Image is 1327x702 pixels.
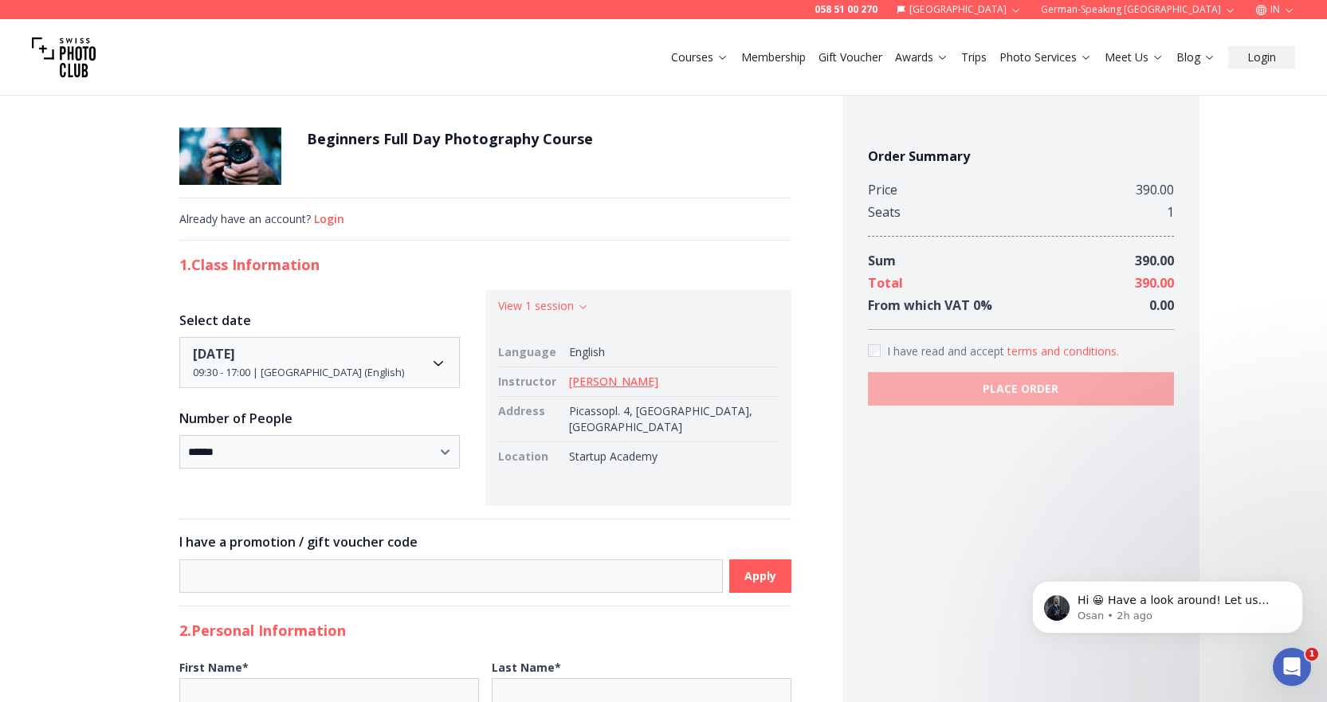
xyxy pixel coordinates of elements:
button: Gift Voucher [812,46,889,69]
iframe: Intercom notifications message [1008,547,1327,659]
button: Photo Services [993,46,1098,69]
font: Beginners Full Day Photography Course [307,129,593,148]
div: Sum [868,249,896,272]
span: I have read and accept [887,343,1007,359]
font: Meet Us [1105,49,1148,65]
button: Login [1228,46,1295,69]
button: Apply [729,559,791,593]
a: Gift Voucher [819,49,882,65]
div: Already have an account? [179,211,791,227]
a: Courses [671,49,728,65]
span: 0.00 [1149,296,1174,314]
a: [PERSON_NAME] [569,374,658,389]
font: Photo Services [999,49,1077,65]
button: Meet Us [1098,46,1170,69]
img: Swiss photo club [32,25,96,89]
font: 1 [1167,203,1174,221]
button: Awards [889,46,955,69]
font: 058 51 00 270 [815,2,877,16]
font: Courses [671,49,713,65]
font: Login [314,211,344,226]
td: Location [498,442,563,472]
button: Blog [1170,46,1222,69]
a: Trips [961,49,987,65]
button: PLACE ORDER [868,372,1174,406]
b: Last Name * [492,660,561,675]
button: Login [314,211,344,227]
td: Startup Academy [563,442,779,472]
a: 058 51 00 270 [815,3,877,16]
a: Membership [741,49,806,65]
div: 390.00 [1136,178,1174,201]
td: Instructor [498,367,563,397]
div: Seats [868,201,901,223]
a: Photo Services [999,49,1092,65]
font: English [569,344,605,359]
div: Total [868,272,903,294]
b: PLACE ORDER [983,381,1058,397]
button: View 1 session [498,298,589,314]
td: Picassopl. 4, [GEOGRAPHIC_DATA], [GEOGRAPHIC_DATA] [563,397,779,442]
a: Awards [895,49,948,65]
img: Beginners Full Day Photography Course [179,127,281,185]
b: Apply [744,568,776,584]
iframe: Intercom live chat [1273,648,1311,686]
h3: Select date [179,311,460,330]
font: IN [1270,2,1280,16]
h3: Number of People [179,409,460,428]
b: First Name * [179,660,249,675]
span: 1 [1305,648,1318,661]
font: Blog [1176,49,1200,65]
a: Blog [1176,49,1215,65]
td: Language [498,338,563,367]
td: Address [498,397,563,442]
h2: 1. Class Information [179,253,791,276]
font: Awards [895,49,933,65]
font: German-speaking [GEOGRAPHIC_DATA] [1041,2,1221,16]
h4: Order Summary [868,147,1174,166]
font: 390.00 [1135,274,1174,292]
h3: I have a promotion / gift voucher code [179,532,791,551]
button: Membership [735,46,812,69]
font: 390.00 [1135,252,1174,269]
button: Date [179,337,460,388]
font: [GEOGRAPHIC_DATA] [909,2,1007,16]
h2: 2. Personal Information [179,619,791,641]
font: Price [868,181,897,198]
font: Login [1247,49,1276,65]
a: Meet Us [1105,49,1164,65]
button: Courses [665,46,735,69]
div: From which VAT 0 % [868,294,992,316]
button: Accept termsI have read and accept [1007,343,1119,359]
input: Accept terms [868,344,881,357]
button: Trips [955,46,993,69]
